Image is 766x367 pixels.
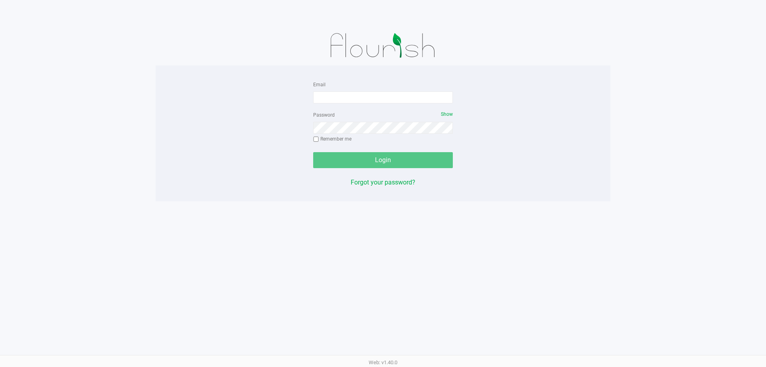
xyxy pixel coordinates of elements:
button: Forgot your password? [351,178,415,187]
label: Password [313,111,335,119]
input: Remember me [313,137,319,142]
label: Email [313,81,326,88]
span: Show [441,111,453,117]
span: Web: v1.40.0 [369,359,397,365]
label: Remember me [313,135,351,143]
